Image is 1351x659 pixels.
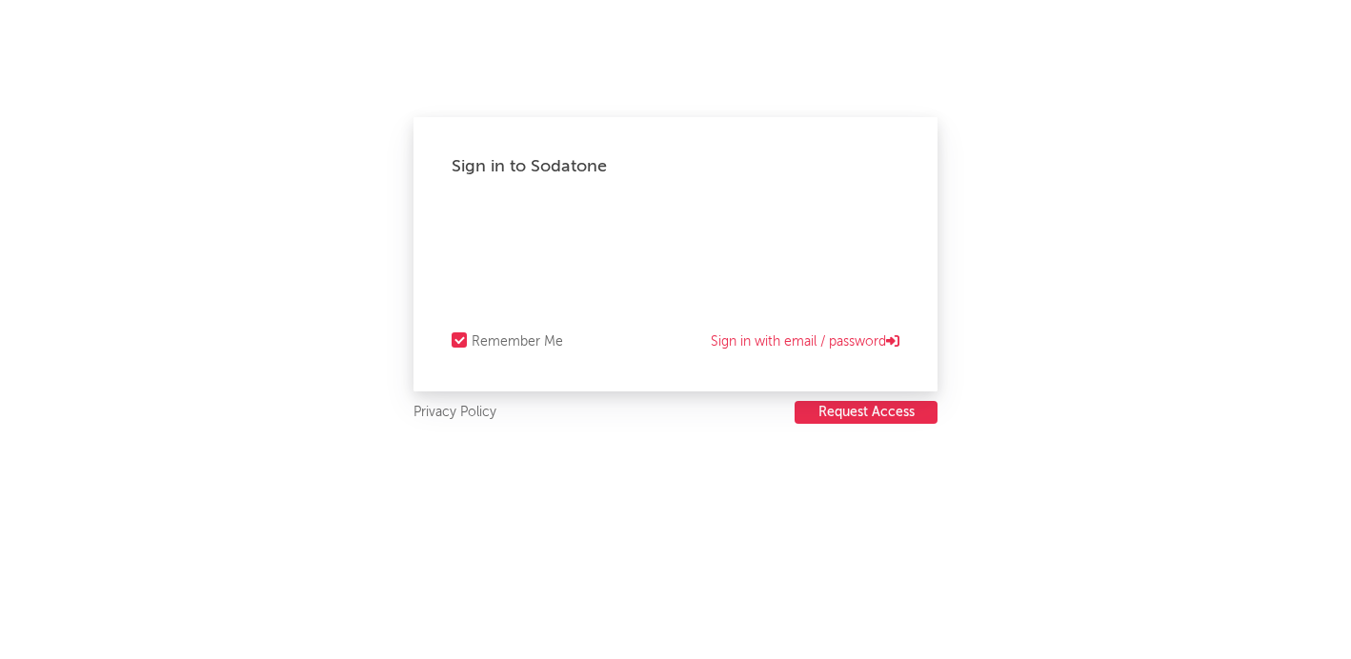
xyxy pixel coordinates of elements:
[711,330,899,353] a: Sign in with email / password
[413,401,496,425] a: Privacy Policy
[795,401,938,425] a: Request Access
[472,330,563,353] div: Remember Me
[795,401,938,424] button: Request Access
[452,155,899,178] div: Sign in to Sodatone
